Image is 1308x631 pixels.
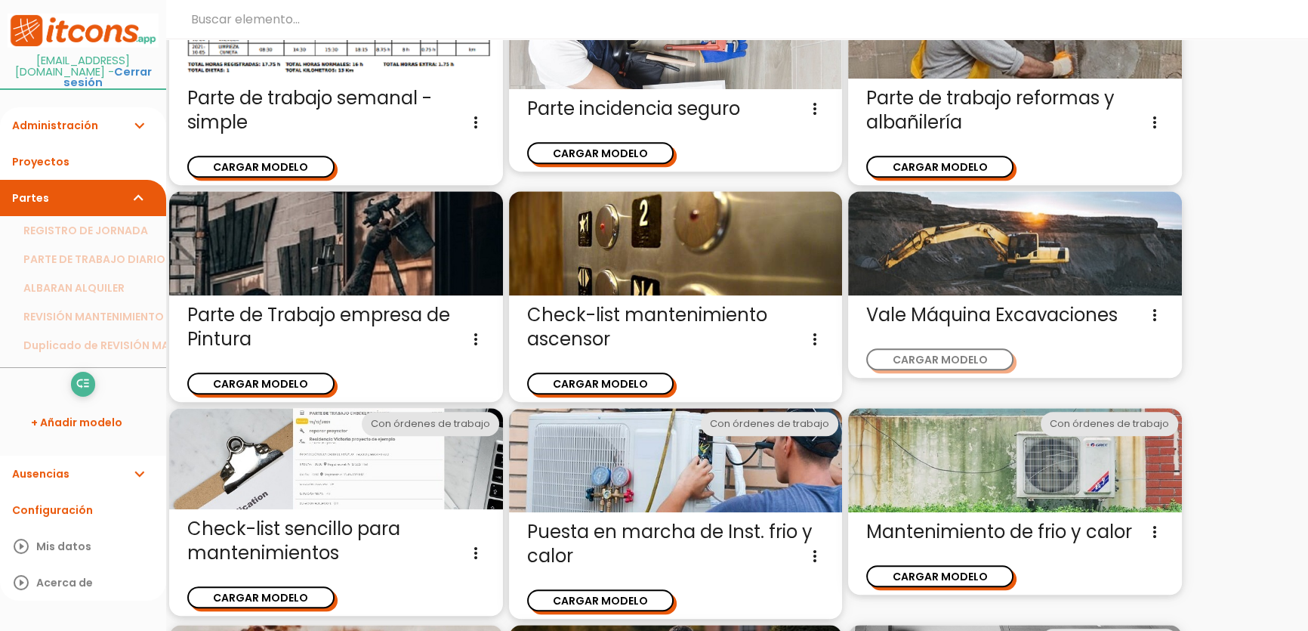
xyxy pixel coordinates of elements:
[130,456,148,492] i: expand_more
[866,156,1013,178] button: CARGAR MODELO
[1146,303,1164,327] i: more_vert
[848,191,1182,295] img: valeexcavaciones.jpg
[806,97,824,121] i: more_vert
[1146,110,1164,135] i: more_vert
[169,191,503,295] img: pintura.jpg
[467,327,485,351] i: more_vert
[187,86,485,135] span: Parte de trabajo semanal - simple
[71,372,95,396] a: low_priority
[527,589,674,611] button: CARGAR MODELO
[12,528,30,564] i: play_circle_outline
[527,373,674,394] button: CARGAR MODELO
[866,86,1164,135] span: Parte de trabajo reformas y albañilería
[187,373,335,394] button: CARGAR MODELO
[8,404,159,441] a: + Añadir modelo
[12,564,30,601] i: play_circle_outline
[806,544,824,568] i: more_vert
[527,142,674,164] button: CARGAR MODELO
[187,586,335,608] button: CARGAR MODELO
[806,327,824,351] i: more_vert
[130,107,148,144] i: expand_more
[527,303,825,351] span: Check-list mantenimiento ascensor
[866,565,1013,587] button: CARGAR MODELO
[169,408,503,509] img: checklist_basico.jpg
[187,156,335,178] button: CARGAR MODELO
[866,348,1013,370] button: CARGAR MODELO
[866,303,1164,327] span: Vale Máquina Excavaciones
[362,412,499,436] div: Con órdenes de trabajo
[848,408,1182,512] img: aire-acondicionado.jpg
[866,520,1164,544] span: Mantenimiento de frio y calor
[130,180,148,216] i: expand_more
[8,14,159,48] img: itcons-logo
[76,372,90,396] i: low_priority
[63,64,152,91] a: Cerrar sesión
[527,97,825,121] span: Parte incidencia seguro
[1146,520,1164,544] i: more_vert
[187,303,485,351] span: Parte de Trabajo empresa de Pintura
[701,412,838,436] div: Con órdenes de trabajo
[509,408,843,512] img: puestaenmarchaaire.jpg
[527,520,825,568] span: Puesta en marcha de Inst. frio y calor
[467,541,485,565] i: more_vert
[467,110,485,135] i: more_vert
[1041,412,1178,436] div: Con órdenes de trabajo
[509,191,843,295] img: ascensor.jpg
[187,517,485,565] span: Check-list sencillo para mantenimientos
